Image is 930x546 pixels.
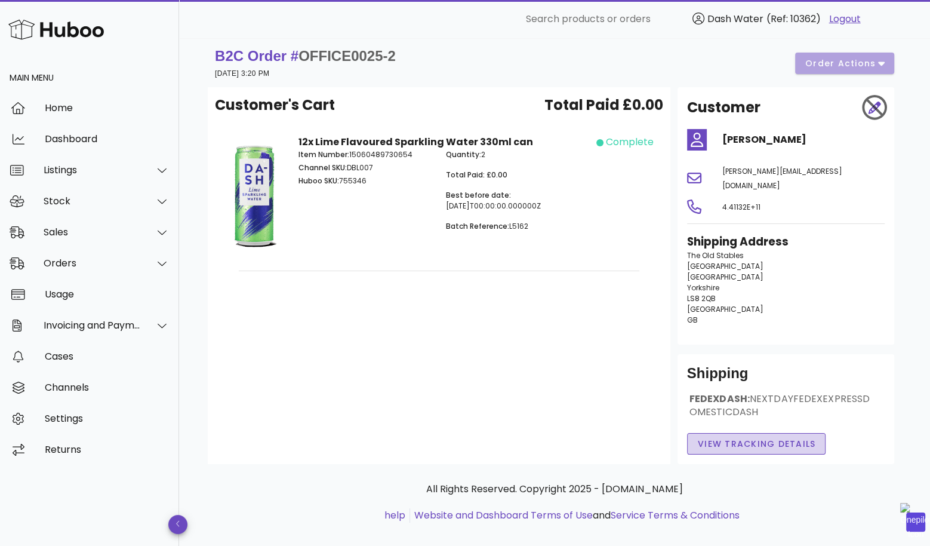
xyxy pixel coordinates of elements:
a: Logout [829,12,861,26]
img: Huboo Logo [8,17,104,42]
strong: 12x Lime Flavoured Sparkling Water 330ml can [298,135,533,149]
h4: [PERSON_NAME] [722,133,885,147]
p: [DATE]T00:00:00.000000Z [446,190,580,211]
p: L5162 [446,221,580,232]
span: 4.41132E+11 [722,202,760,212]
div: Orders [44,257,141,269]
span: NEXTDAYFEDEXEXPRESSDOMESTICDASH [689,392,870,419]
div: Home [45,102,170,114]
span: [PERSON_NAME][EMAIL_ADDRESS][DOMAIN_NAME] [722,166,842,191]
p: 15060489730654 [298,149,432,160]
a: Service Terms & Conditions [611,508,740,522]
h2: Customer [687,97,760,118]
span: Best before date: [446,190,511,200]
span: Customer's Cart [215,94,335,116]
span: [GEOGRAPHIC_DATA] [687,272,763,282]
div: Shipping [687,364,885,392]
a: help [384,508,405,522]
p: 2 [446,149,580,160]
div: Invoicing and Payments [44,320,141,331]
span: Total Paid £0.00 [544,94,663,116]
a: Website and Dashboard Terms of Use [414,508,593,522]
p: All Rights Reserved. Copyright 2025 - [DOMAIN_NAME] [217,482,892,496]
span: (Ref: 10362) [766,12,821,26]
div: Returns [45,444,170,455]
strong: B2C Order # [215,48,396,64]
span: View Tracking details [697,438,816,450]
div: Usage [45,289,170,300]
div: Channels [45,382,170,393]
div: Stock [44,195,141,207]
span: Item Number: [298,149,349,159]
span: OFFICE0025-2 [298,48,396,64]
span: Huboo SKU: [298,176,339,186]
div: complete [606,135,654,149]
span: [GEOGRAPHIC_DATA] [687,261,763,271]
div: Cases [45,351,170,362]
span: Quantity: [446,149,481,159]
div: Settings [45,413,170,424]
div: Listings [44,164,141,176]
span: GB [687,315,698,325]
span: LS8 2QB [687,293,716,303]
span: Batch Reference: [446,221,509,231]
button: View Tracking details [687,433,826,455]
p: DBL007 [298,162,432,173]
small: [DATE] 3:20 PM [215,69,269,78]
span: Channel SKU: [298,162,347,173]
li: and [410,508,740,523]
img: Product Image [224,135,284,254]
span: Dash Water [707,12,763,26]
p: 755346 [298,176,432,186]
h3: Shipping Address [687,234,885,250]
div: Dashboard [45,133,170,145]
span: Total Paid: £0.00 [446,170,507,180]
div: FEDEXDASH: [687,392,885,428]
span: Yorkshire [687,283,719,293]
span: [GEOGRAPHIC_DATA] [687,304,763,314]
div: Sales [44,226,141,238]
span: The Old Stables [687,250,744,260]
